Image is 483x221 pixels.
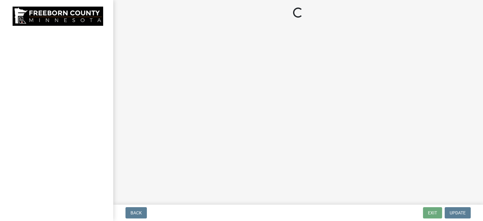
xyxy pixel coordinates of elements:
[445,207,471,218] button: Update
[13,7,103,26] img: Freeborn County, Minnesota
[450,210,466,215] span: Update
[423,207,442,218] button: Exit
[125,207,147,218] button: Back
[130,210,142,215] span: Back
